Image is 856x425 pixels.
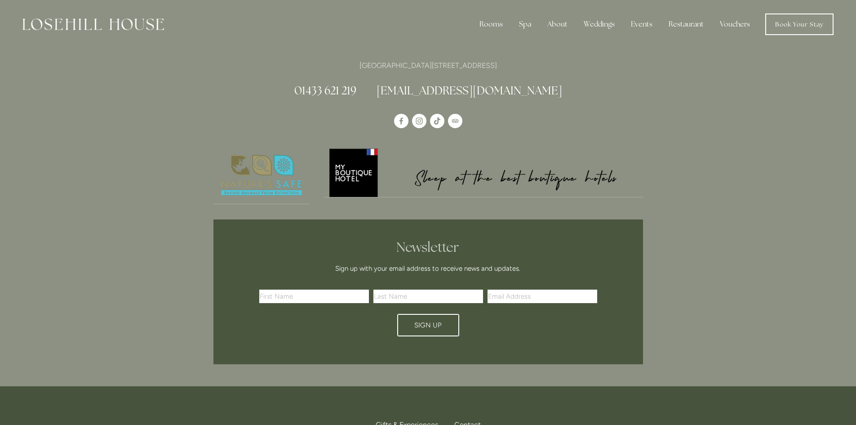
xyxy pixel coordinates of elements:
p: Sign up with your email address to receive news and updates. [262,263,594,274]
a: Losehill House Hotel & Spa [394,114,408,128]
a: [EMAIL_ADDRESS][DOMAIN_NAME] [377,83,562,98]
a: Book Your Stay [765,13,834,35]
a: Vouchers [713,15,757,33]
div: About [540,15,575,33]
input: Email Address [488,290,597,303]
input: Last Name [373,290,483,303]
img: Losehill House [22,18,164,30]
div: Spa [512,15,538,33]
div: Weddings [577,15,622,33]
img: Nature's Safe - Logo [213,147,310,204]
p: [GEOGRAPHIC_DATA][STREET_ADDRESS] [213,59,643,72]
img: My Boutique Hotel - Logo [324,147,643,197]
a: Instagram [412,114,426,128]
a: TikTok [430,114,444,128]
h2: Newsletter [262,239,594,255]
a: TripAdvisor [448,114,462,128]
div: Rooms [472,15,510,33]
a: 01433 621 219 [294,83,356,98]
button: Sign Up [397,314,459,336]
div: Events [624,15,660,33]
span: Sign Up [414,321,442,329]
div: Restaurant [661,15,711,33]
input: First Name [259,290,369,303]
